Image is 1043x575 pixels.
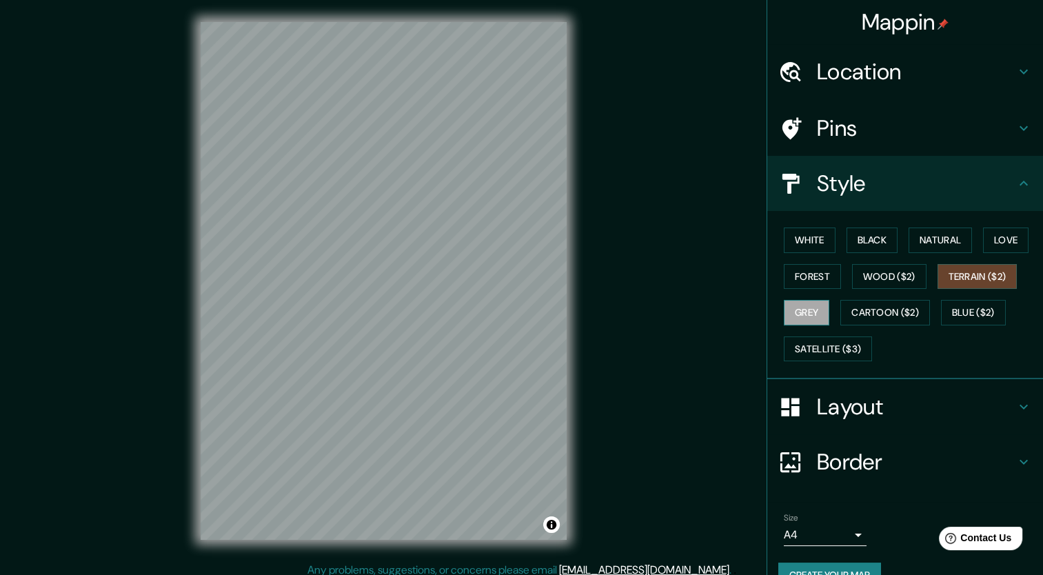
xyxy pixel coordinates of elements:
[784,264,841,290] button: Forest
[767,434,1043,490] div: Border
[941,300,1006,325] button: Blue ($2)
[784,524,867,546] div: A4
[767,156,1043,211] div: Style
[817,58,1015,85] h4: Location
[817,448,1015,476] h4: Border
[767,379,1043,434] div: Layout
[983,228,1029,253] button: Love
[840,300,930,325] button: Cartoon ($2)
[852,264,926,290] button: Wood ($2)
[784,228,836,253] button: White
[817,114,1015,142] h4: Pins
[938,19,949,30] img: pin-icon.png
[909,228,972,253] button: Natural
[784,512,798,524] label: Size
[784,300,829,325] button: Grey
[862,8,949,36] h4: Mappin
[784,336,872,362] button: Satellite ($3)
[938,264,1017,290] button: Terrain ($2)
[543,516,560,533] button: Toggle attribution
[920,521,1028,560] iframe: Help widget launcher
[817,170,1015,197] h4: Style
[767,101,1043,156] div: Pins
[767,44,1043,99] div: Location
[817,393,1015,421] h4: Layout
[847,228,898,253] button: Black
[201,22,567,540] canvas: Map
